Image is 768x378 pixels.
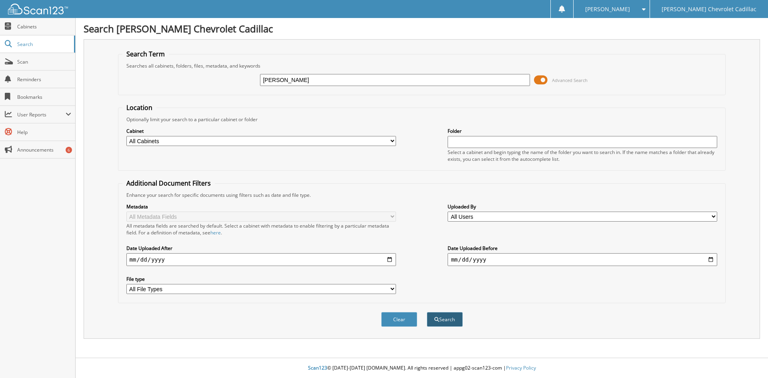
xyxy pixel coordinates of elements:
[8,4,68,14] img: scan123-logo-white.svg
[448,128,717,134] label: Folder
[448,203,717,210] label: Uploaded By
[585,7,630,12] span: [PERSON_NAME]
[210,229,221,236] a: here
[17,94,71,100] span: Bookmarks
[17,129,71,136] span: Help
[122,103,156,112] legend: Location
[126,128,396,134] label: Cabinet
[122,62,722,69] div: Searches all cabinets, folders, files, metadata, and keywords
[506,364,536,371] a: Privacy Policy
[122,192,722,198] div: Enhance your search for specific documents using filters such as date and file type.
[17,23,71,30] span: Cabinets
[17,146,71,153] span: Announcements
[126,222,396,236] div: All metadata fields are searched by default. Select a cabinet with metadata to enable filtering b...
[122,116,722,123] div: Optionally limit your search to a particular cabinet or folder
[84,22,760,35] h1: Search [PERSON_NAME] Chevrolet Cadillac
[427,312,463,327] button: Search
[662,7,756,12] span: [PERSON_NAME] Chevrolet Cadillac
[552,77,588,83] span: Advanced Search
[122,50,169,58] legend: Search Term
[17,76,71,83] span: Reminders
[728,340,768,378] iframe: Chat Widget
[126,245,396,252] label: Date Uploaded After
[126,253,396,266] input: start
[381,312,417,327] button: Clear
[448,245,717,252] label: Date Uploaded Before
[448,253,717,266] input: end
[308,364,327,371] span: Scan123
[17,111,66,118] span: User Reports
[126,276,396,282] label: File type
[66,147,72,153] div: 6
[17,58,71,65] span: Scan
[122,179,215,188] legend: Additional Document Filters
[76,358,768,378] div: © [DATE]-[DATE] [DOMAIN_NAME]. All rights reserved | appg02-scan123-com |
[126,203,396,210] label: Metadata
[448,149,717,162] div: Select a cabinet and begin typing the name of the folder you want to search in. If the name match...
[17,41,70,48] span: Search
